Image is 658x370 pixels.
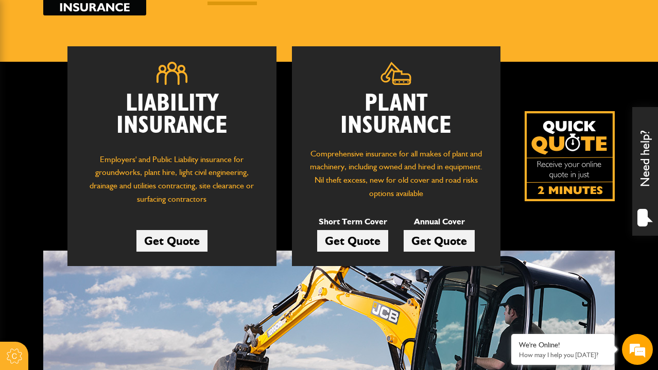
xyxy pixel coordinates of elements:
[307,93,486,137] h2: Plant Insurance
[525,111,615,201] a: Get your insurance quote isn just 2-minutes
[83,93,261,143] h2: Liability Insurance
[519,351,607,359] p: How may I help you today?
[136,230,207,252] a: Get Quote
[519,341,607,349] div: We're Online!
[317,215,388,228] p: Short Term Cover
[404,230,475,252] a: Get Quote
[525,111,615,201] img: Quick Quote
[404,215,475,228] p: Annual Cover
[632,107,658,236] div: Need help?
[317,230,388,252] a: Get Quote
[83,153,261,211] p: Employers' and Public Liability insurance for groundworks, plant hire, light civil engineering, d...
[307,147,486,200] p: Comprehensive insurance for all makes of plant and machinery, including owned and hired in equipm...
